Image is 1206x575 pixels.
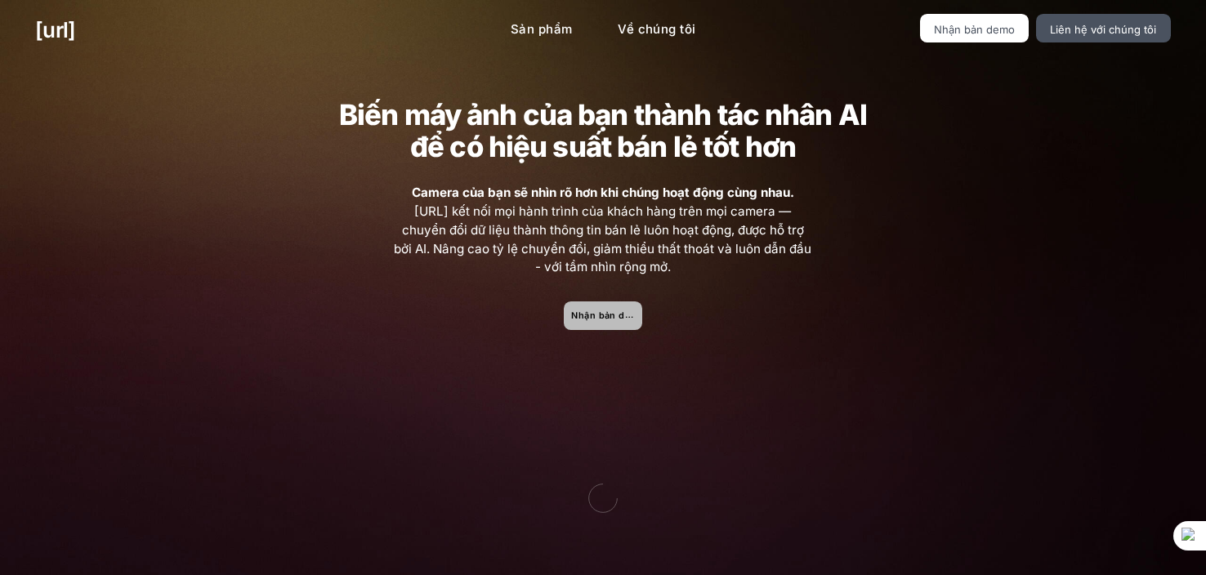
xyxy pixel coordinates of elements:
[339,97,867,163] font: Biến máy ảnh của bạn thành tác nhân AI để có hiệu suất bán lẻ tốt hơn
[920,14,1030,42] a: Nhận bản demo
[394,203,811,274] font: [URL] kết nối mọi hành trình của khách hàng trên mọi camera — chuyển đổi dữ liệu thành thông tin ...
[511,21,572,37] font: Sản phẩm
[934,23,1015,36] font: Nhận bản demo
[564,301,641,330] a: Nhận bản demo
[618,21,695,37] font: Về chúng tôi
[412,185,794,200] font: Camera của bạn sẽ nhìn rõ hơn khi chúng hoạt động cùng nhau.
[35,17,75,42] font: [URL]
[35,14,75,46] a: [URL]
[1036,14,1171,42] a: Liên hệ với chúng tôi
[605,14,708,46] a: Về chúng tôi
[1050,23,1156,36] font: Liên hệ với chúng tôi
[571,310,645,320] font: Nhận bản demo
[498,14,585,46] a: Sản phẩm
